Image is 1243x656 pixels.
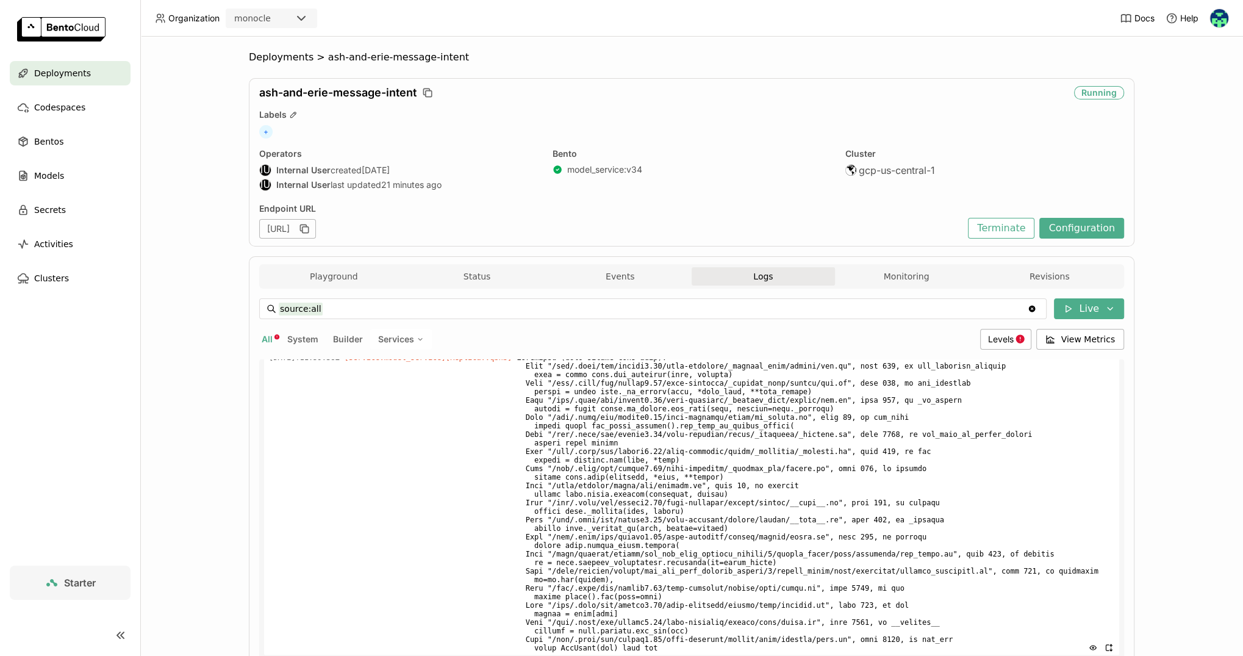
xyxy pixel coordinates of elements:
img: logo [17,17,106,41]
input: Search [279,299,1027,319]
button: Monitoring [835,267,978,286]
span: Starter [64,577,96,589]
button: Terminate [968,218,1034,239]
div: created [259,164,538,176]
div: Bento [553,148,831,159]
span: All [262,334,273,344]
span: ash-and-erie-message-intent [328,51,469,63]
div: Cluster [845,148,1124,159]
span: [DATE] [362,165,390,176]
button: All [259,331,275,347]
span: Activities [34,237,73,251]
span: Services [378,334,414,345]
svg: Clear value [1027,304,1037,314]
input: Selected monocle. [272,13,273,25]
button: Builder [331,331,365,347]
a: Activities [10,232,131,256]
div: monocle [234,12,271,24]
button: View Metrics [1036,329,1125,350]
span: Logs [753,271,773,282]
span: Docs [1134,13,1155,24]
div: last updated [259,179,538,191]
strong: Internal User [276,165,331,176]
a: Bentos [10,129,131,154]
div: Internal User [259,179,271,191]
div: IU [260,179,271,190]
span: Help [1180,13,1198,24]
div: Services [370,329,432,350]
button: System [285,331,321,347]
span: ash-and-erie-message-intent [259,86,417,99]
span: + [259,125,273,139]
span: gcp-us-central-1 [859,164,935,176]
button: Live [1054,298,1124,319]
div: Levels [980,329,1031,350]
span: Deployments [249,51,313,63]
a: Clusters [10,266,131,290]
div: [URL] [259,219,316,239]
span: Codespaces [34,100,85,115]
span: Levels [988,334,1014,344]
span: Secrets [34,203,66,217]
button: Events [548,267,692,286]
span: Models [34,168,64,183]
img: Asaf Rotbart [1210,9,1228,27]
div: Running [1074,86,1124,99]
a: Starter [10,566,131,600]
a: Codespaces [10,95,131,120]
span: System [287,334,318,344]
button: Playground [262,267,406,286]
nav: Breadcrumbs navigation [249,51,1134,63]
span: View Metrics [1061,333,1116,345]
span: Builder [333,334,363,344]
a: Deployments [10,61,131,85]
a: Docs [1120,12,1155,24]
a: Models [10,164,131,188]
div: Operators [259,148,538,159]
button: Configuration [1039,218,1124,239]
span: Organization [168,13,220,24]
span: Deployments [34,66,91,81]
span: > [313,51,328,63]
button: Revisions [978,267,1121,286]
span: Loremipsu (dolo sitame cons adip): Elit "/sed/.doei/tem/incidi3.30/utla-etdolore/_magnaal_enim/ad... [517,351,1114,655]
span: Bentos [34,134,63,149]
button: Status [406,267,549,286]
strong: Internal User [276,179,331,190]
span: 21 minutes ago [381,179,442,190]
div: Internal User [259,164,271,176]
span: Clusters [34,271,69,286]
div: Help [1166,12,1198,24]
div: IU [260,165,271,176]
a: Secrets [10,198,131,222]
a: model_service:v34 [567,164,642,175]
div: Labels [259,109,1124,120]
div: Endpoint URL [259,203,962,214]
